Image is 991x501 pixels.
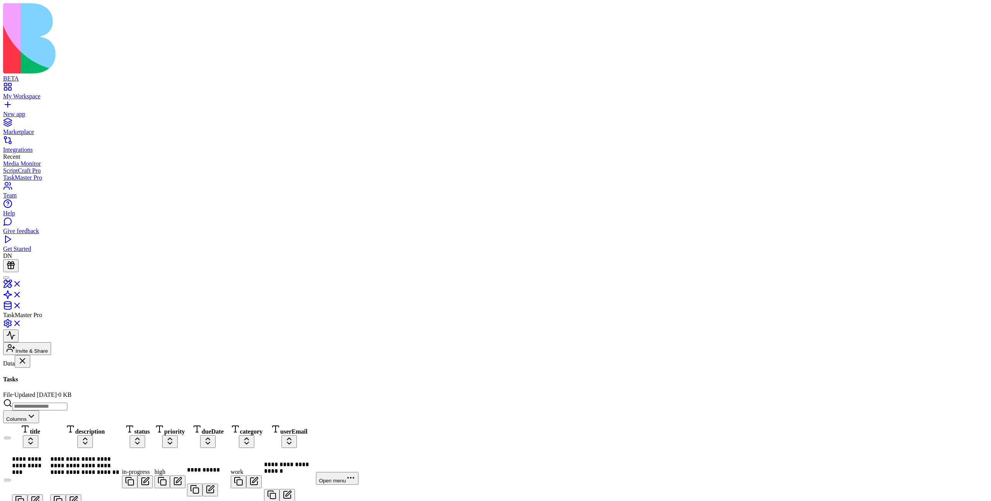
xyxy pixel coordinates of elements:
[3,410,39,423] button: Columns
[4,437,10,439] button: Select all
[3,153,20,160] span: Recent
[3,228,988,235] div: Give feedback
[3,68,988,82] a: BETA
[316,472,358,485] button: Open menu
[3,391,13,398] span: File
[3,221,988,235] a: Give feedback
[3,342,51,355] button: Invite & Share
[3,75,988,82] div: BETA
[154,468,165,475] span: high
[3,174,988,181] a: TaskMaster Pro
[3,245,988,252] div: Get Started
[77,435,93,448] button: Toggle sort
[13,391,14,398] span: ·
[3,312,42,318] span: TaskMaster Pro
[231,468,243,475] span: work
[281,435,297,448] button: Toggle sort
[3,210,988,217] div: Help
[75,428,105,435] span: description
[134,428,150,435] span: status
[58,391,72,398] span: 0 KB
[3,139,988,153] a: Integrations
[3,376,988,383] h4: Tasks
[3,167,988,174] a: ScriptCraft Pro
[3,129,988,136] div: Marketplace
[319,478,346,484] span: Open menu
[122,468,150,475] span: in-progress
[3,93,988,100] div: My Workspace
[4,479,10,481] button: Select row
[240,428,263,435] span: category
[200,435,216,448] button: Toggle sort
[23,435,38,448] button: Toggle sort
[30,428,40,435] span: title
[3,160,988,167] a: Media Monitor
[239,435,254,448] button: Toggle sort
[3,104,988,118] a: New app
[3,252,12,259] span: DN
[3,111,988,118] div: New app
[3,360,15,367] span: Data
[280,428,307,435] span: userEmail
[162,435,178,448] button: Toggle sort
[3,203,988,217] a: Help
[202,428,224,435] span: dueDate
[57,391,58,398] span: ·
[3,192,988,199] div: Team
[3,185,988,199] a: Team
[3,3,314,74] img: logo
[130,435,145,448] button: Toggle sort
[3,86,988,100] a: My Workspace
[14,391,57,398] span: Updated [DATE]
[3,238,988,252] a: Get Started
[3,122,988,136] a: Marketplace
[3,146,988,153] div: Integrations
[164,428,185,435] span: priority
